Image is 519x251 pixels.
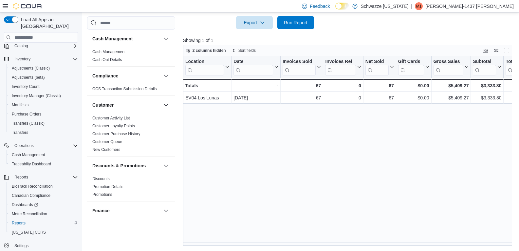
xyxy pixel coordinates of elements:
a: Metrc Reconciliation [9,210,50,218]
span: Transfers [9,129,78,136]
span: Cash Management [12,152,45,157]
button: [US_STATE] CCRS [7,228,81,237]
button: Finance [92,207,161,214]
button: Gift Cards [398,59,429,75]
p: Showing 1 of 1 [183,37,515,44]
div: 67 [365,82,394,90]
span: Washington CCRS [9,228,78,236]
div: $3,333.80 [473,82,501,90]
span: Cash Management [92,49,125,54]
button: Reports [12,173,31,181]
span: 2 columns hidden [193,48,226,53]
span: Promotions [92,192,112,197]
a: Settings [12,242,31,250]
button: Enter fullscreen [503,47,510,54]
button: Metrc Reconciliation [7,209,81,219]
h3: Compliance [92,73,118,79]
span: Metrc Reconciliation [9,210,78,218]
a: Reports [9,219,28,227]
a: Customer Queue [92,139,122,144]
a: Purchase Orders [9,110,44,118]
span: Traceabilty Dashboard [12,161,51,167]
a: Discounts [92,177,110,181]
span: Canadian Compliance [9,192,78,199]
span: Adjustments (Classic) [9,64,78,72]
span: Sort fields [238,48,256,53]
a: Canadian Compliance [9,192,53,199]
span: Transfers (Classic) [12,121,45,126]
span: Purchase Orders [12,112,42,117]
span: Canadian Compliance [12,193,50,198]
a: Customer Loyalty Points [92,124,135,128]
button: Export [236,16,273,29]
div: Gross Sales [433,59,463,75]
span: Reports [12,173,78,181]
span: Cash Management [9,151,78,159]
div: Mariah-1437 Marquez [415,2,423,10]
a: Cash Out Details [92,57,122,62]
div: $0.00 [398,82,429,90]
button: Finance [162,207,170,215]
a: Dashboards [7,200,81,209]
span: Adjustments (beta) [12,75,45,80]
div: Date [233,59,273,75]
button: Catalog [12,42,30,50]
span: Manifests [12,102,28,108]
span: Metrc Reconciliation [12,211,47,217]
span: [US_STATE] CCRS [12,230,46,235]
span: Adjustments (Classic) [12,66,50,71]
span: Operations [14,143,34,148]
button: Run Report [277,16,314,29]
button: Cash Management [7,150,81,159]
div: Cash Management [87,48,175,66]
button: Discounts & Promotions [162,162,170,170]
button: Transfers (Classic) [7,119,81,128]
span: Load All Apps in [GEOGRAPHIC_DATA] [18,16,78,30]
button: Transfers [7,128,81,137]
span: Reports [14,175,28,180]
button: 2 columns hidden [183,47,229,54]
span: Operations [12,142,78,150]
h3: Discounts & Promotions [92,162,146,169]
a: Cash Management [9,151,47,159]
span: M1 [416,2,422,10]
span: Inventory [12,55,78,63]
span: Transfers (Classic) [9,119,78,127]
span: BioTrack Reconciliation [12,184,53,189]
span: Customer Activity List [92,115,130,121]
div: 0 [325,94,361,102]
button: Operations [1,141,81,150]
span: Transfers [12,130,28,135]
div: Subtotal [473,59,496,75]
img: Cova [13,3,43,10]
a: New Customers [92,147,120,152]
span: Traceabilty Dashboard [9,160,78,168]
a: Transfers [9,129,31,136]
span: Catalog [14,43,28,49]
div: Customer [87,114,175,156]
button: Reports [7,219,81,228]
div: Location [185,59,224,75]
div: Invoices Ref [325,59,356,75]
div: Invoices Sold [283,59,316,75]
div: Net Sold [365,59,389,65]
div: Compliance [87,85,175,95]
button: Customer [92,102,161,108]
span: Inventory Manager (Classic) [9,92,78,100]
a: [US_STATE] CCRS [9,228,48,236]
a: Inventory Manager (Classic) [9,92,64,100]
div: Invoices Sold [283,59,316,65]
p: Schwazze [US_STATE] [361,2,409,10]
a: Transfers (Classic) [9,119,47,127]
button: Sort fields [229,47,258,54]
button: Net Sold [365,59,394,75]
div: 67 [283,94,321,102]
button: Discounts & Promotions [92,162,161,169]
div: Invoices Ref [325,59,356,65]
input: Dark Mode [335,3,349,10]
button: Invoices Sold [283,59,321,75]
div: Gross Sales [433,59,463,65]
div: $0.00 [398,94,429,102]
